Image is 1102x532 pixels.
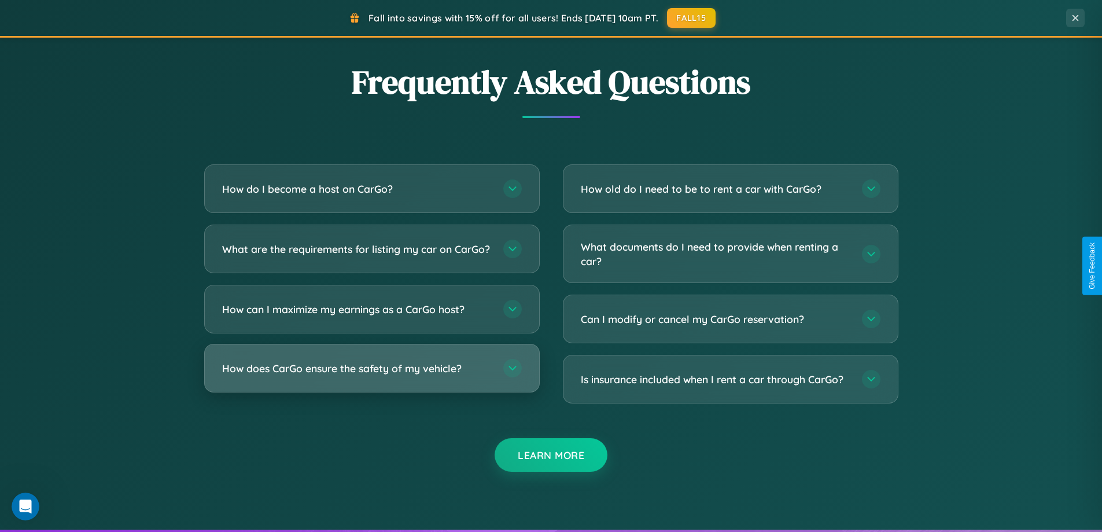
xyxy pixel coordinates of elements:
[667,8,716,28] button: FALL15
[222,361,492,376] h3: How does CarGo ensure the safety of my vehicle?
[581,182,850,196] h3: How old do I need to be to rent a car with CarGo?
[222,302,492,317] h3: How can I maximize my earnings as a CarGo host?
[222,242,492,256] h3: What are the requirements for listing my car on CarGo?
[495,438,607,472] button: Learn More
[368,12,658,24] span: Fall into savings with 15% off for all users! Ends [DATE] 10am PT.
[222,182,492,196] h3: How do I become a host on CarGo?
[581,372,850,387] h3: Is insurance included when I rent a car through CarGo?
[1088,243,1096,289] div: Give Feedback
[12,493,39,520] iframe: Intercom live chat
[581,312,850,326] h3: Can I modify or cancel my CarGo reservation?
[204,60,898,104] h2: Frequently Asked Questions
[581,240,850,268] h3: What documents do I need to provide when renting a car?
